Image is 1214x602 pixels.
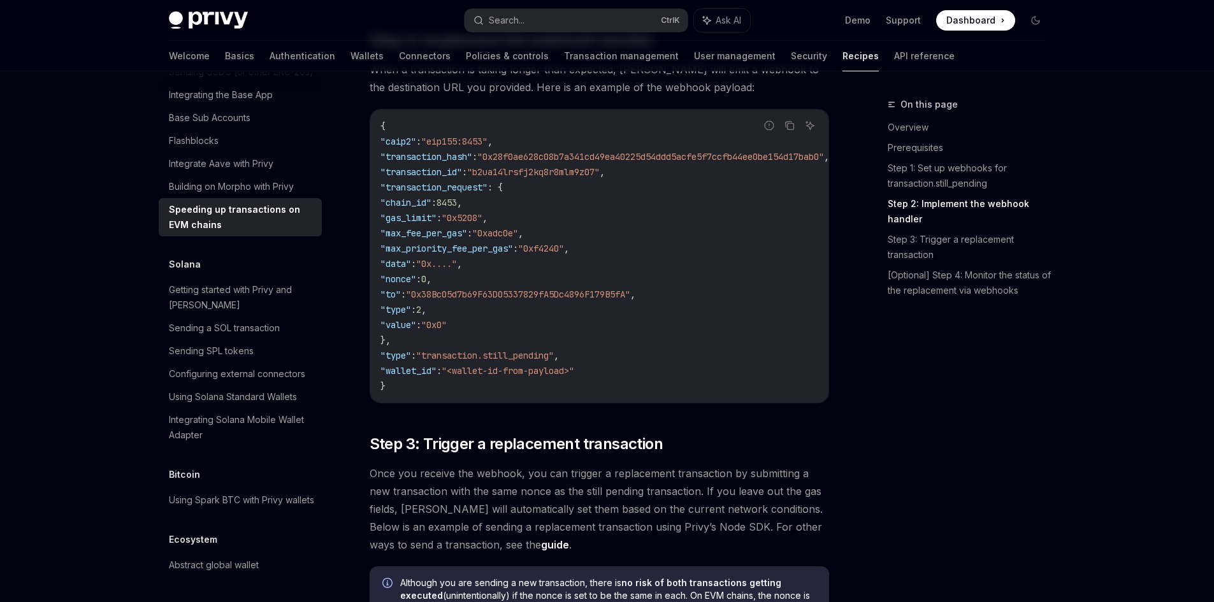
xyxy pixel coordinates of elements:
span: Ctrl K [661,15,680,25]
a: Flashblocks [159,129,322,152]
span: "caip2" [380,136,416,147]
button: Ask AI [694,9,750,32]
span: 2 [416,304,421,315]
span: : [416,273,421,285]
span: , [564,243,569,254]
div: Configuring external connectors [169,366,305,382]
div: Using Solana Standard Wallets [169,389,297,405]
span: "type" [380,350,411,361]
span: , [426,273,431,285]
a: Base Sub Accounts [159,106,322,129]
span: 0 [421,273,426,285]
a: Demo [845,14,871,27]
span: , [457,197,462,208]
span: , [554,350,559,361]
a: Authentication [270,41,335,71]
div: Base Sub Accounts [169,110,250,125]
span: "wallet_id" [380,365,437,376]
span: , [488,136,493,147]
span: : [411,350,416,361]
div: Building on Morpho with Privy [169,179,294,194]
span: "0x38Bc05d7b69F63D05337829fA5Dc4896F179B5fA" [406,289,630,300]
span: , [630,289,635,300]
h5: Bitcoin [169,467,200,482]
div: Sending a SOL transaction [169,320,280,336]
a: guide [541,538,569,552]
button: Search...CtrlK [465,9,688,32]
span: "<wallet-id-from-payload>" [442,365,574,376]
span: "type" [380,304,411,315]
span: { [380,120,386,132]
span: "max_priority_fee_per_gas" [380,243,513,254]
span: , [600,166,605,178]
span: "nonce" [380,273,416,285]
span: "0x28f0ae628c08b7a341cd49ea40225d54ddd5acfe5f7ccfb44ee0be154d17bab0" [477,151,824,162]
a: [Optional] Step 4: Monitor the status of the replacement via webhooks [888,265,1056,301]
span: "0x5208" [442,212,482,224]
h5: Solana [169,257,201,272]
span: "value" [380,319,416,331]
a: Basics [225,41,254,71]
span: : [411,258,416,269]
span: "transaction.still_pending" [416,350,554,361]
span: Step 3: Trigger a replacement transaction [370,434,663,454]
span: "0xf4240" [518,243,564,254]
span: , [482,212,488,224]
h5: Ecosystem [169,532,217,547]
span: "0xadc0e" [472,227,518,239]
a: Policies & controls [466,41,549,71]
a: Using Spark BTC with Privy wallets [159,489,322,512]
span: On this page [900,97,958,112]
span: "gas_limit" [380,212,437,224]
span: "0x0" [421,319,447,331]
a: Getting started with Privy and [PERSON_NAME] [159,278,322,317]
span: , [457,258,462,269]
span: : [437,212,442,224]
span: : [462,166,467,178]
span: "max_fee_per_gas" [380,227,467,239]
div: Sending SPL tokens [169,343,254,359]
div: Using Spark BTC with Privy wallets [169,492,314,508]
span: "data" [380,258,411,269]
div: Integrating the Base App [169,87,273,103]
a: Building on Morpho with Privy [159,175,322,198]
div: Abstract global wallet [169,557,259,573]
span: , [421,304,426,315]
a: Security [791,41,827,71]
a: Step 3: Trigger a replacement transaction [888,229,1056,265]
svg: Info [382,578,395,591]
span: , [518,227,523,239]
a: Dashboard [936,10,1015,31]
span: : [513,243,518,254]
a: Support [886,14,921,27]
span: "chain_id" [380,197,431,208]
span: }, [380,334,391,346]
button: Copy the contents from the code block [781,117,798,134]
a: Connectors [399,41,451,71]
span: } [380,380,386,392]
a: Integrate Aave with Privy [159,152,322,175]
span: : [472,151,477,162]
span: "transaction_id" [380,166,462,178]
span: Ask AI [716,14,741,27]
a: Wallets [350,41,384,71]
div: Getting started with Privy and [PERSON_NAME] [169,282,314,313]
span: "transaction_hash" [380,151,472,162]
span: 8453 [437,197,457,208]
a: Integrating Solana Mobile Wallet Adapter [159,408,322,447]
a: User management [694,41,776,71]
a: API reference [894,41,955,71]
span: Dashboard [946,14,995,27]
div: Integrate Aave with Privy [169,156,273,171]
span: "b2ua14lrsfj2kq8r8mlm9z07" [467,166,600,178]
span: "to" [380,289,401,300]
button: Report incorrect code [761,117,777,134]
div: Flashblocks [169,133,219,148]
a: Abstract global wallet [159,554,322,577]
a: Using Solana Standard Wallets [159,385,322,408]
span: : [431,197,437,208]
span: : [401,289,406,300]
a: Configuring external connectors [159,362,322,385]
a: Integrating the Base App [159,83,322,106]
a: Sending SPL tokens [159,340,322,362]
